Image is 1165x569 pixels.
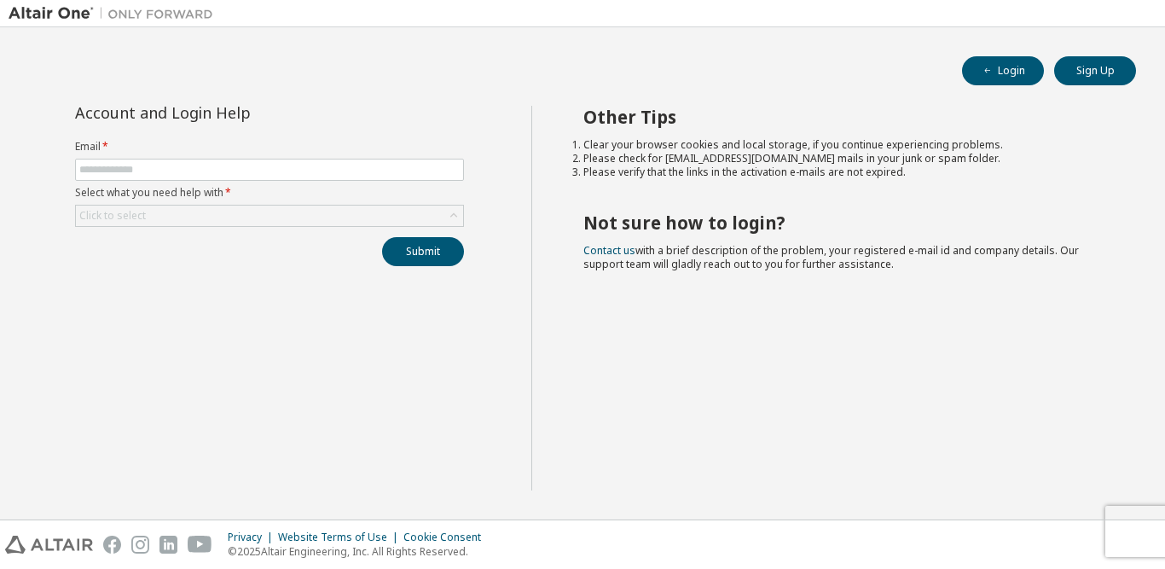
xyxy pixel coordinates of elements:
[403,531,491,544] div: Cookie Consent
[583,152,1106,165] li: Please check for [EMAIL_ADDRESS][DOMAIN_NAME] mails in your junk or spam folder.
[9,5,222,22] img: Altair One
[583,165,1106,179] li: Please verify that the links in the activation e-mails are not expired.
[382,237,464,266] button: Submit
[583,106,1106,128] h2: Other Tips
[75,186,464,200] label: Select what you need help with
[583,138,1106,152] li: Clear your browser cookies and local storage, if you continue experiencing problems.
[1054,56,1136,85] button: Sign Up
[962,56,1044,85] button: Login
[76,206,463,226] div: Click to select
[75,106,386,119] div: Account and Login Help
[75,140,464,154] label: Email
[228,531,278,544] div: Privacy
[583,243,635,258] a: Contact us
[103,536,121,554] img: facebook.svg
[583,212,1106,234] h2: Not sure how to login?
[188,536,212,554] img: youtube.svg
[278,531,403,544] div: Website Terms of Use
[228,544,491,559] p: © 2025 Altair Engineering, Inc. All Rights Reserved.
[159,536,177,554] img: linkedin.svg
[79,209,146,223] div: Click to select
[5,536,93,554] img: altair_logo.svg
[131,536,149,554] img: instagram.svg
[583,243,1079,271] span: with a brief description of the problem, your registered e-mail id and company details. Our suppo...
